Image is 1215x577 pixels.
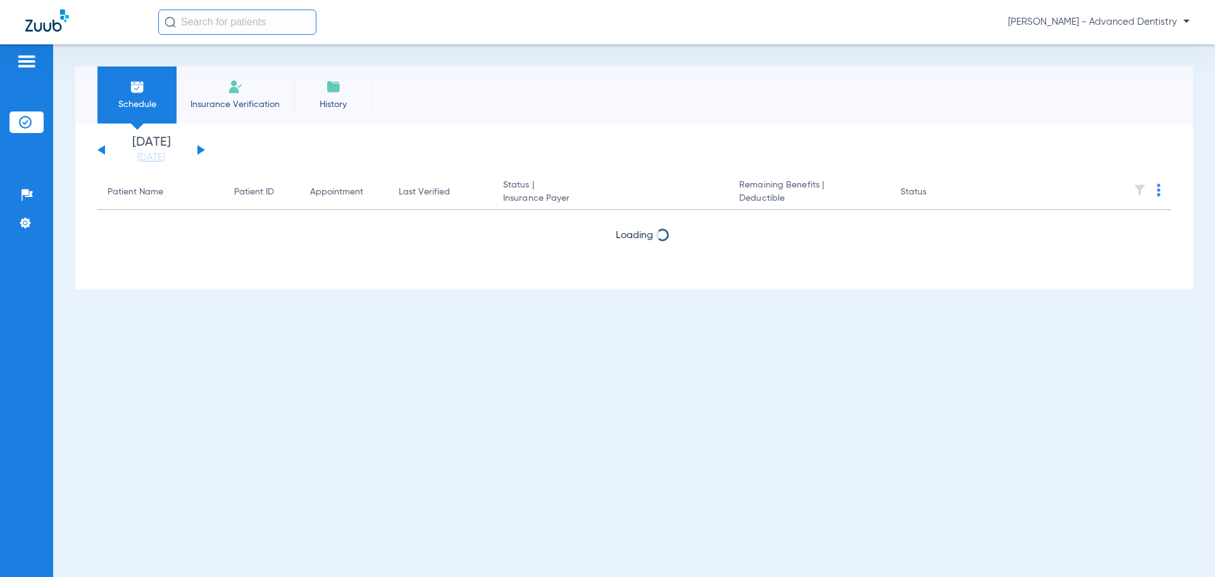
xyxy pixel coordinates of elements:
[158,10,316,35] input: Search for patients
[234,186,290,199] div: Patient ID
[399,186,450,199] div: Last Verified
[25,10,69,32] img: Zuub Logo
[16,54,37,69] img: hamburger-icon
[739,192,880,205] span: Deductible
[1133,184,1146,196] img: filter.svg
[303,98,363,111] span: History
[399,186,483,199] div: Last Verified
[729,175,890,210] th: Remaining Benefits |
[234,186,274,199] div: Patient ID
[108,186,163,199] div: Patient Name
[228,79,243,94] img: Manual Insurance Verification
[1008,16,1190,29] span: [PERSON_NAME] - Advanced Dentistry
[130,79,145,94] img: Schedule
[890,175,976,210] th: Status
[326,79,341,94] img: History
[113,151,189,164] a: [DATE]
[616,231,653,241] span: Loading
[310,186,363,199] div: Appointment
[186,98,284,111] span: Insurance Verification
[108,186,214,199] div: Patient Name
[165,16,176,28] img: Search Icon
[493,175,729,210] th: Status |
[1157,184,1161,196] img: group-dot-blue.svg
[310,186,378,199] div: Appointment
[503,192,719,205] span: Insurance Payer
[113,136,189,164] li: [DATE]
[107,98,167,111] span: Schedule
